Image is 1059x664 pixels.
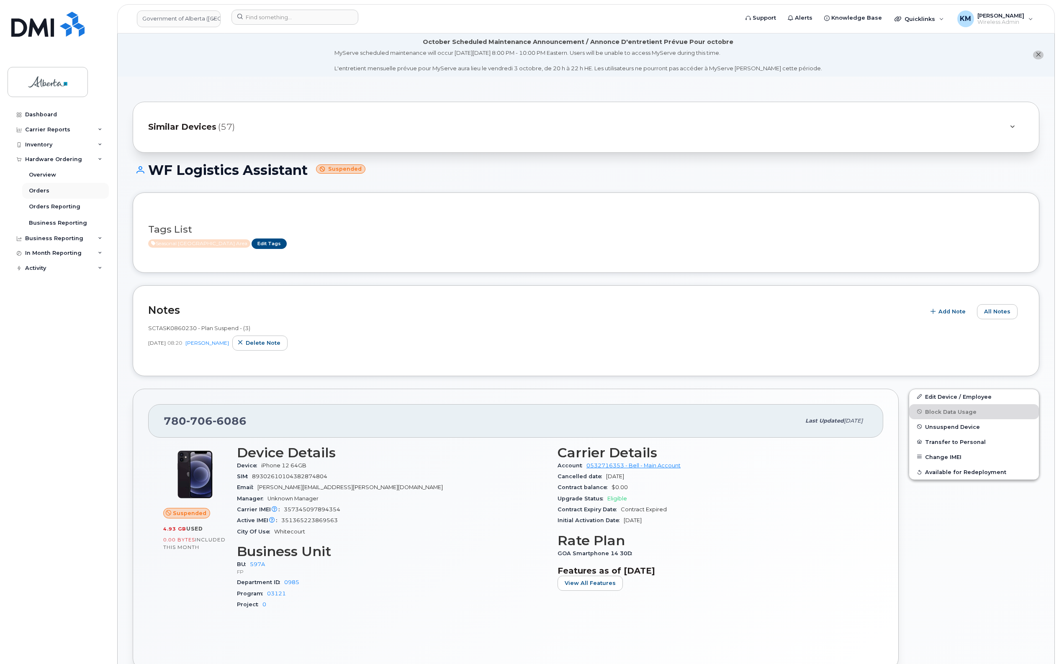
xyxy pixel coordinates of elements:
[925,423,980,430] span: Unsuspend Device
[909,419,1039,434] button: Unsuspend Device
[237,517,281,523] span: Active IMEI
[624,517,642,523] span: [DATE]
[977,304,1018,319] button: All Notes
[148,239,250,248] span: Active
[237,579,284,585] span: Department ID
[909,404,1039,419] button: Block Data Usage
[164,415,247,427] span: 780
[612,484,628,490] span: $0.00
[558,566,868,576] h3: Features as of [DATE]
[148,121,216,133] span: Similar Devices
[218,121,235,133] span: (57)
[163,537,195,543] span: 0.00 Bytes
[558,533,868,548] h3: Rate Plan
[252,473,327,479] span: 89302610104382874804
[148,339,166,346] span: [DATE]
[163,526,186,532] span: 4.93 GB
[163,536,226,550] span: included this month
[334,49,822,72] div: MyServe scheduled maintenance will occur [DATE][DATE] 8:00 PM - 10:00 PM Eastern. Users will be u...
[237,506,284,513] span: Carrier IMEI
[565,579,616,587] span: View All Features
[267,495,319,502] span: Unknown Manager
[558,473,606,479] span: Cancelled date
[909,389,1039,404] a: Edit Device / Employee
[607,495,627,502] span: Eligible
[246,339,280,347] span: Delete note
[267,590,286,597] a: 03121
[237,462,261,469] span: Device
[237,590,267,597] span: Program
[909,449,1039,464] button: Change IMEI
[237,484,257,490] span: Email
[170,449,220,500] img: iPhone_12.jpg
[284,506,340,513] span: 357345097894354
[237,601,262,608] span: Project
[909,464,1039,479] button: Available for Redeployment
[316,164,365,174] small: Suspended
[621,506,667,513] span: Contract Expired
[133,163,1039,177] h1: WF Logistics Assistant
[606,473,624,479] span: [DATE]
[237,445,547,460] h3: Device Details
[237,473,252,479] span: SIM
[558,445,868,460] h3: Carrier Details
[844,418,863,424] span: [DATE]
[558,462,586,469] span: Account
[805,418,844,424] span: Last updated
[173,509,206,517] span: Suspended
[252,238,287,249] a: Edit Tags
[281,517,338,523] span: 351365223869563
[558,506,621,513] span: Contract Expiry Date
[586,462,681,469] a: 0532716353 - Bell - Main Account
[909,434,1039,449] button: Transfer to Personal
[558,576,623,591] button: View All Features
[925,469,1006,475] span: Available for Redeployment
[984,308,1010,315] span: All Notes
[938,308,966,315] span: Add Note
[558,517,624,523] span: Initial Activation Date
[186,415,213,427] span: 706
[284,579,299,585] a: 0985
[167,339,182,346] span: 08:20
[261,462,306,469] span: iPhone 12 64GB
[148,325,250,331] span: SCTASK0860230 - Plan Suspend - (3)
[237,495,267,502] span: Manager
[257,484,443,490] span: [PERSON_NAME][EMAIL_ADDRESS][PERSON_NAME][DOMAIN_NAME]
[558,550,636,556] span: GOA Smartphone 14 30D
[423,38,733,46] div: October Scheduled Maintenance Announcement / Annonce D'entretient Prévue Pour octobre
[558,495,607,502] span: Upgrade Status
[1033,51,1044,59] button: close notification
[148,224,1024,235] h3: Tags List
[237,528,274,535] span: City Of Use
[262,601,266,608] a: 0
[186,526,203,532] span: used
[925,304,973,319] button: Add Note
[185,340,229,346] a: [PERSON_NAME]
[558,484,612,490] span: Contract balance
[274,528,305,535] span: Whitecourt
[148,304,921,316] h2: Notes
[237,568,547,575] p: FP
[237,544,547,559] h3: Business Unit
[237,561,250,567] span: BU
[232,336,288,351] button: Delete note
[250,561,265,567] a: 597A
[213,415,247,427] span: 6086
